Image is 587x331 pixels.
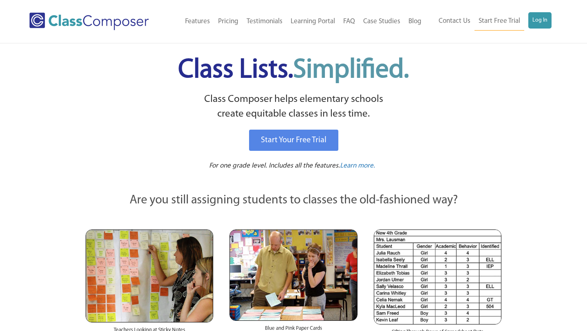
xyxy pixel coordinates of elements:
[293,57,409,84] span: Simplified.
[86,229,213,322] img: Teachers Looking at Sticky Notes
[243,13,287,31] a: Testimonials
[339,13,359,31] a: FAQ
[230,229,357,320] img: Blue and Pink Paper Cards
[86,192,501,210] p: Are you still assigning students to classes the old-fashioned way?
[474,12,524,31] a: Start Free Trial
[340,162,375,169] span: Learn more.
[435,12,474,30] a: Contact Us
[261,136,327,144] span: Start Your Free Trial
[404,13,426,31] a: Blog
[359,13,404,31] a: Case Studies
[84,92,503,122] p: Class Composer helps elementary schools create equitable classes in less time.
[249,130,338,151] a: Start Your Free Trial
[528,12,552,29] a: Log In
[209,162,340,169] span: For one grade level. Includes all the features.
[426,12,552,31] nav: Header Menu
[340,161,375,171] a: Learn more.
[214,13,243,31] a: Pricing
[178,57,409,84] span: Class Lists.
[374,229,501,324] img: Spreadsheets
[168,13,426,31] nav: Header Menu
[181,13,214,31] a: Features
[29,13,149,30] img: Class Composer
[287,13,339,31] a: Learning Portal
